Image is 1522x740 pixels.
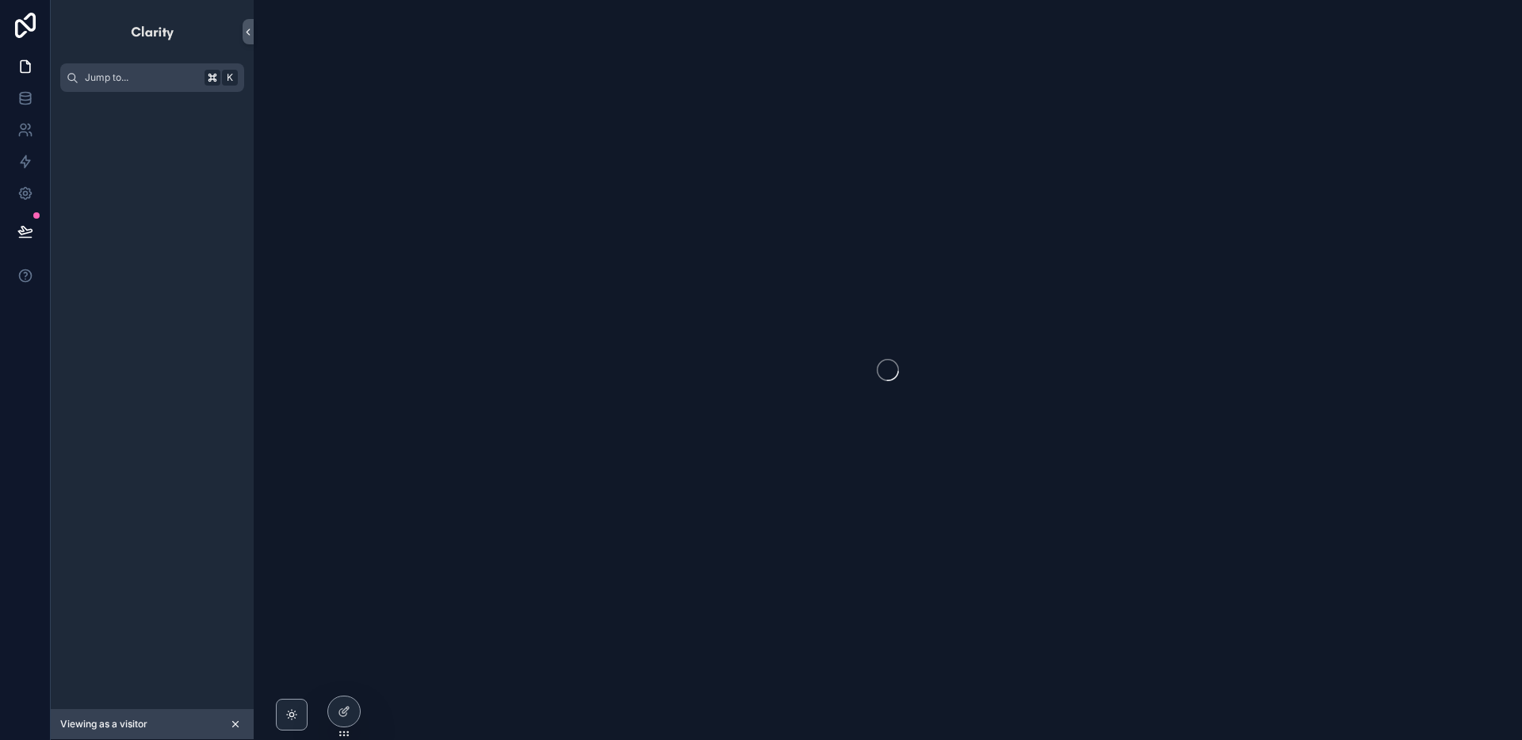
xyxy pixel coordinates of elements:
span: Jump to... [85,71,198,84]
button: Jump to...K [60,63,244,92]
img: App logo [130,19,175,44]
span: K [224,71,236,84]
span: Viewing as a visitor [60,718,147,730]
div: scrollable content [51,92,254,120]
